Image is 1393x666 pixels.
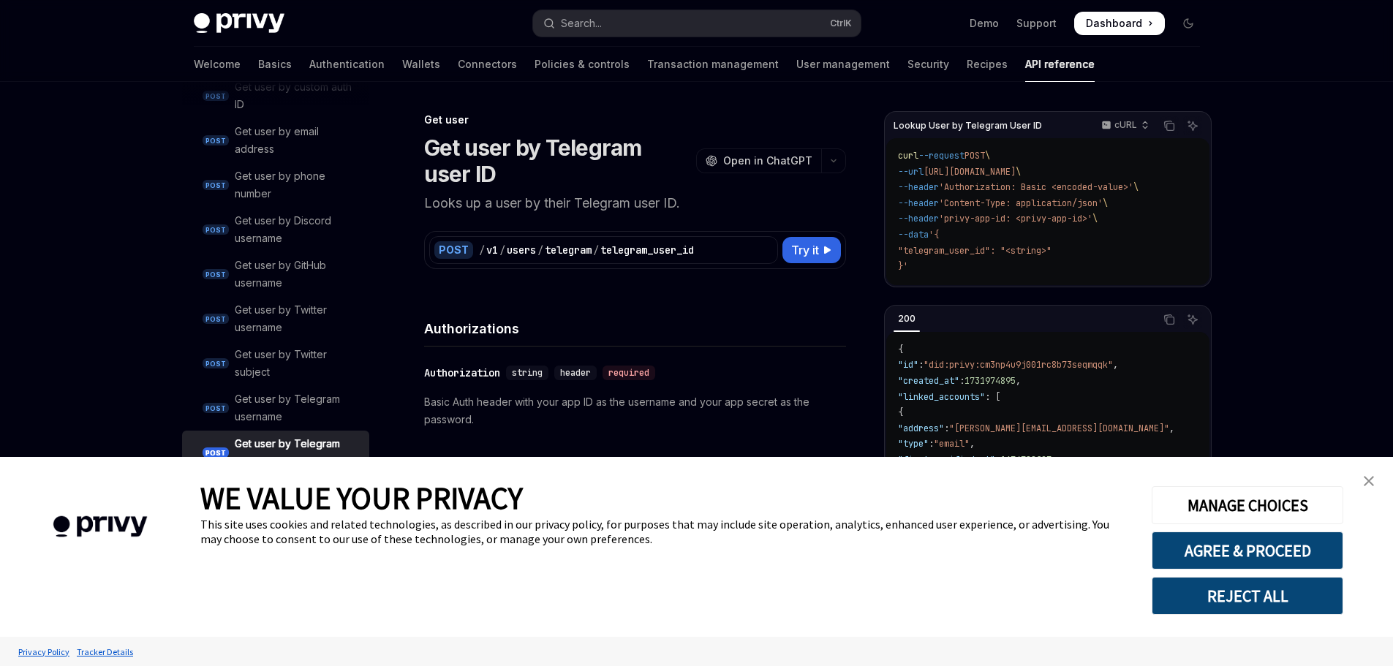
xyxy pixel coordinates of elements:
[898,213,939,224] span: --header
[898,375,959,387] span: "created_at"
[898,260,908,272] span: }'
[512,367,543,379] span: string
[1074,12,1165,35] a: Dashboard
[1133,181,1139,193] span: \
[907,47,949,82] a: Security
[203,403,229,414] span: POST
[1152,531,1343,569] button: AGREE & PROCEED
[235,257,360,292] div: Get user by GitHub username
[424,135,690,187] h1: Get user by Telegram user ID
[898,438,929,450] span: "type"
[182,431,369,474] a: POSTGet user by Telegram user ID
[182,297,369,341] a: POSTGet user by Twitter username
[194,47,241,82] a: Welcome
[486,243,498,257] div: v1
[182,252,369,296] a: POSTGet user by GitHub username
[894,310,920,328] div: 200
[696,148,821,173] button: Open in ChatGPT
[1025,47,1095,82] a: API reference
[995,454,1000,466] span: :
[1000,454,1052,466] span: 1674788927
[898,197,939,209] span: --header
[235,301,360,336] div: Get user by Twitter username
[924,166,1016,178] span: [URL][DOMAIN_NAME]
[1113,359,1118,371] span: ,
[235,390,360,425] div: Get user by Telegram username
[424,319,846,338] h4: Authorizations
[258,47,292,82] a: Basics
[203,314,229,325] span: POST
[924,359,1113,371] span: "did:privy:cm3np4u9j001rc8b73seqmqqk"
[964,150,985,162] span: POST
[898,359,918,371] span: "id"
[898,391,985,403] span: "linked_accounts"
[533,10,861,37] button: Open search
[424,366,500,380] div: Authorization
[918,150,964,162] span: --request
[985,150,990,162] span: \
[235,212,360,247] div: Get user by Discord username
[898,423,944,434] span: "address"
[964,375,1016,387] span: 1731974895
[235,123,360,158] div: Get user by email address
[939,181,1133,193] span: 'Authorization: Basic <encoded-value>'
[970,16,999,31] a: Demo
[1114,119,1137,131] p: cURL
[898,150,918,162] span: curl
[898,245,1052,257] span: "telegram_user_id": "<string>"
[15,639,73,665] a: Privacy Policy
[182,386,369,430] a: POSTGet user by Telegram username
[600,243,694,257] div: telegram_user_id
[182,208,369,251] a: POSTGet user by Discord username
[898,166,924,178] span: --url
[200,517,1130,546] div: This site uses cookies and related technologies, as described in our privacy policy, for purposes...
[424,393,846,428] p: Basic Auth header with your app ID as the username and your app secret as the password.
[203,269,229,280] span: POST
[898,229,929,241] span: --data
[194,13,284,34] img: dark logo
[939,213,1092,224] span: 'privy-app-id: <privy-app-id>'
[507,243,536,257] div: users
[73,639,137,665] a: Tracker Details
[424,113,846,127] div: Get user
[434,241,473,259] div: POST
[782,237,841,263] button: Try it
[235,346,360,381] div: Get user by Twitter subject
[560,367,591,379] span: header
[424,193,846,213] p: Looks up a user by their Telegram user ID.
[929,229,939,241] span: '{
[182,341,369,385] a: POSTGet user by Twitter subject
[545,243,592,257] div: telegram
[944,423,949,434] span: :
[1183,310,1202,329] button: Ask AI
[918,359,924,371] span: :
[934,438,970,450] span: "email"
[1052,454,1057,466] span: ,
[561,15,602,32] div: Search...
[235,435,360,470] div: Get user by Telegram user ID
[1093,113,1155,138] button: cURL
[458,47,517,82] a: Connectors
[235,167,360,203] div: Get user by phone number
[894,120,1042,132] span: Lookup User by Telegram User ID
[898,344,903,355] span: {
[898,181,939,193] span: --header
[309,47,385,82] a: Authentication
[796,47,890,82] a: User management
[1016,166,1021,178] span: \
[1183,116,1202,135] button: Ask AI
[200,479,523,517] span: WE VALUE YOUR PRIVACY
[1160,116,1179,135] button: Copy the contents from the code block
[182,163,369,207] a: POSTGet user by phone number
[791,241,819,259] span: Try it
[535,47,630,82] a: Policies & controls
[203,224,229,235] span: POST
[593,243,599,257] div: /
[603,366,655,380] div: required
[1016,375,1021,387] span: ,
[939,197,1103,209] span: 'Content-Type: application/json'
[402,47,440,82] a: Wallets
[499,243,505,257] div: /
[1169,423,1174,434] span: ,
[1016,16,1057,31] a: Support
